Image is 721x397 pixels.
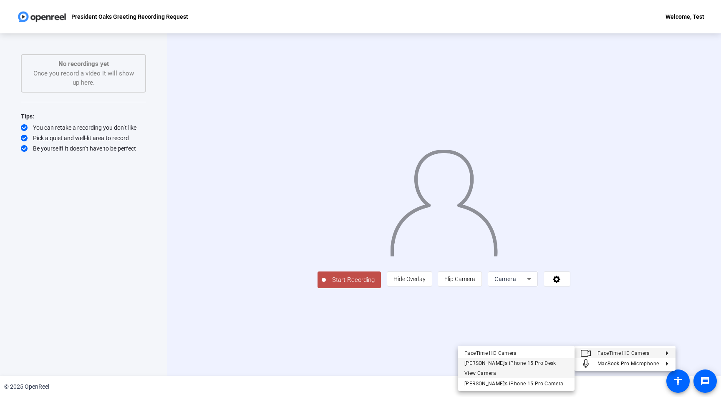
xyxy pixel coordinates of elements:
[464,358,568,378] div: [PERSON_NAME]’s iPhone 15 Pro Desk View Camera
[464,348,568,358] div: FaceTime HD Camera
[464,378,568,388] div: [PERSON_NAME]’s iPhone 15 Pro Camera
[597,360,659,366] span: MacBook Pro Microphone
[597,350,650,356] span: FaceTime HD Camera
[581,348,591,358] mat-icon: Video camera
[581,358,591,368] mat-icon: Microphone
